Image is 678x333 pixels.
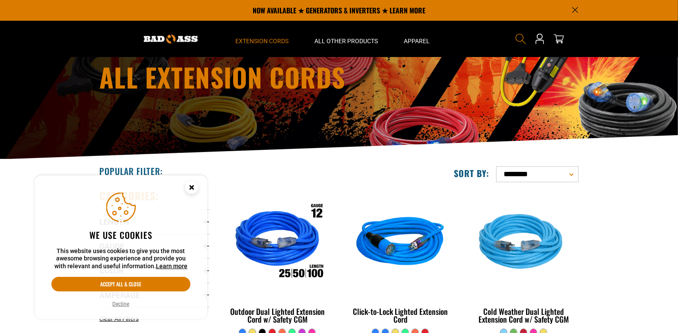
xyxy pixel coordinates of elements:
[99,165,163,177] h2: Popular Filter:
[99,64,415,90] h1: All Extension Cords
[469,193,578,293] img: Light Blue
[469,189,579,328] a: Light Blue Cold Weather Dual Lighted Extension Cord w/ Safety CGM
[222,308,333,323] div: Outdoor Dual Lighted Extension Cord w/ Safety CGM
[391,21,443,57] summary: Apparel
[223,193,332,293] img: Outdoor Dual Lighted Extension Cord w/ Safety CGM
[144,35,198,44] img: Bad Ass Extension Cords
[345,308,456,323] div: Click-to-Lock Lighted Extension Cord
[222,21,301,57] summary: Extension Cords
[222,189,333,328] a: Outdoor Dual Lighted Extension Cord w/ Safety CGM Outdoor Dual Lighted Extension Cord w/ Safety CGM
[404,37,430,45] span: Apparel
[156,263,187,270] a: Learn more
[345,189,456,328] a: blue Click-to-Lock Lighted Extension Cord
[99,315,139,322] span: Clear All Filters
[35,175,207,320] aside: Cookie Consent
[51,247,190,270] p: This website uses cookies to give you the most awesome browsing experience and provide you with r...
[314,37,378,45] span: All Other Products
[110,300,132,308] button: Decline
[514,32,528,46] summary: Search
[346,193,455,293] img: blue
[235,37,288,45] span: Extension Cords
[454,168,489,179] label: Sort by:
[301,21,391,57] summary: All Other Products
[51,229,190,241] h2: We use cookies
[469,308,579,323] div: Cold Weather Dual Lighted Extension Cord w/ Safety CGM
[51,277,190,292] button: Accept all & close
